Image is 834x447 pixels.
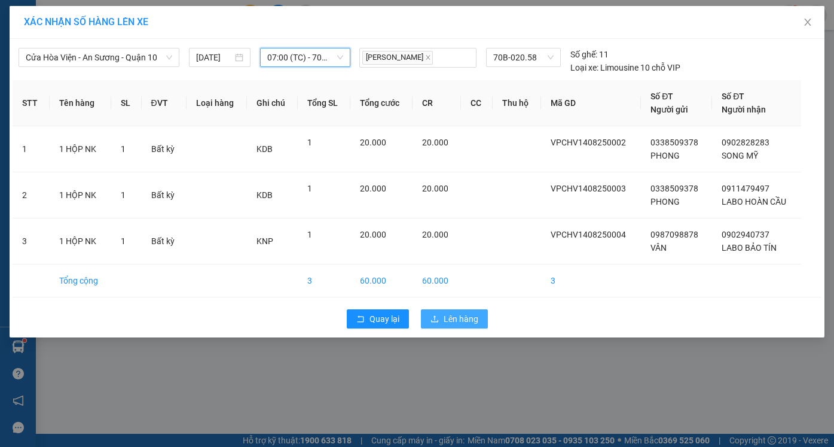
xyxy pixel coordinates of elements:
span: 01 Võ Văn Truyện, KP.1, Phường 2 [94,36,164,51]
td: Tổng cộng [50,264,111,297]
th: Tên hàng [50,80,111,126]
th: CR [413,80,461,126]
span: XÁC NHẬN SỐ HÀNG LÊN XE [24,16,148,28]
button: rollbackQuay lại [347,309,409,329]
span: Cửa Hòa Viện - An Sương - Quận 10 [26,48,172,66]
span: Người nhận [722,105,766,114]
span: LABO BẢO TÍN [722,243,777,253]
td: 60.000 [413,264,461,297]
div: Limousine 10 chỗ VIP [570,61,680,74]
td: 3 [541,264,641,297]
span: VPCHV1408250004 [551,230,626,239]
span: 20.000 [422,184,448,193]
span: KDB [256,144,273,154]
span: 1 [307,138,312,147]
td: 60.000 [350,264,413,297]
span: 20.000 [360,138,386,147]
button: Close [791,6,824,39]
span: 1 [307,184,312,193]
span: Hotline: 19001152 [94,53,146,60]
span: [PERSON_NAME] [362,51,433,65]
span: Số ghế: [570,48,597,61]
th: ĐVT [142,80,187,126]
span: Lên hàng [444,312,478,326]
td: Bất kỳ [142,126,187,172]
th: Mã GD [541,80,641,126]
div: 11 [570,48,609,61]
span: upload [430,315,439,324]
td: Bất kỳ [142,172,187,218]
span: rollback [356,315,365,324]
span: 0987098878 [650,230,698,239]
span: 20.000 [360,184,386,193]
span: KDB [256,190,273,200]
span: close [425,54,431,60]
span: 20.000 [422,230,448,239]
td: 3 [298,264,350,297]
span: 1 [121,144,126,154]
input: 14/08/2025 [196,51,233,64]
span: ----------------------------------------- [32,65,146,74]
span: 0338509378 [650,184,698,193]
span: 0911479497 [722,184,769,193]
span: 70B-020.58 [493,48,554,66]
th: Loại hàng [187,80,247,126]
th: CC [461,80,493,126]
span: 0902940737 [722,230,769,239]
span: VPCHV1408250002 [551,138,626,147]
span: 07:00 (TC) - 70B-020.58 [267,48,343,66]
th: SL [111,80,142,126]
span: VPCHV1408250004 [60,76,132,85]
span: 0338509378 [650,138,698,147]
span: 1 [307,230,312,239]
span: 20.000 [422,138,448,147]
th: STT [13,80,50,126]
span: KNP [256,236,273,246]
span: 06:33:40 [DATE] [26,87,73,94]
span: close [803,17,812,27]
span: 1 [121,190,126,200]
strong: ĐỒNG PHƯỚC [94,7,164,17]
span: 0902828283 [722,138,769,147]
button: uploadLên hàng [421,309,488,329]
span: PHONG [650,197,680,206]
td: 2 [13,172,50,218]
span: [PERSON_NAME]: [4,77,132,84]
span: Số ĐT [650,92,673,101]
span: 1 [121,236,126,246]
td: 1 [13,126,50,172]
span: SONG MỸ [722,151,758,160]
span: VÂN [650,243,667,253]
span: 20.000 [360,230,386,239]
th: Thu hộ [493,80,541,126]
span: Loại xe: [570,61,598,74]
th: Tổng cước [350,80,413,126]
span: PHONG [650,151,680,160]
th: Tổng SL [298,80,350,126]
span: LABO HOÀN CẦU [722,197,786,206]
td: 1 HỘP NK [50,126,111,172]
span: Số ĐT [722,92,744,101]
span: VPCHV1408250003 [551,184,626,193]
span: Quay lại [369,312,399,326]
img: logo [4,7,57,60]
span: Người gửi [650,105,688,114]
td: 1 HỘP NK [50,218,111,264]
td: 1 HỘP NK [50,172,111,218]
td: Bất kỳ [142,218,187,264]
span: In ngày: [4,87,73,94]
td: 3 [13,218,50,264]
th: Ghi chú [247,80,298,126]
span: Bến xe [GEOGRAPHIC_DATA] [94,19,161,34]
